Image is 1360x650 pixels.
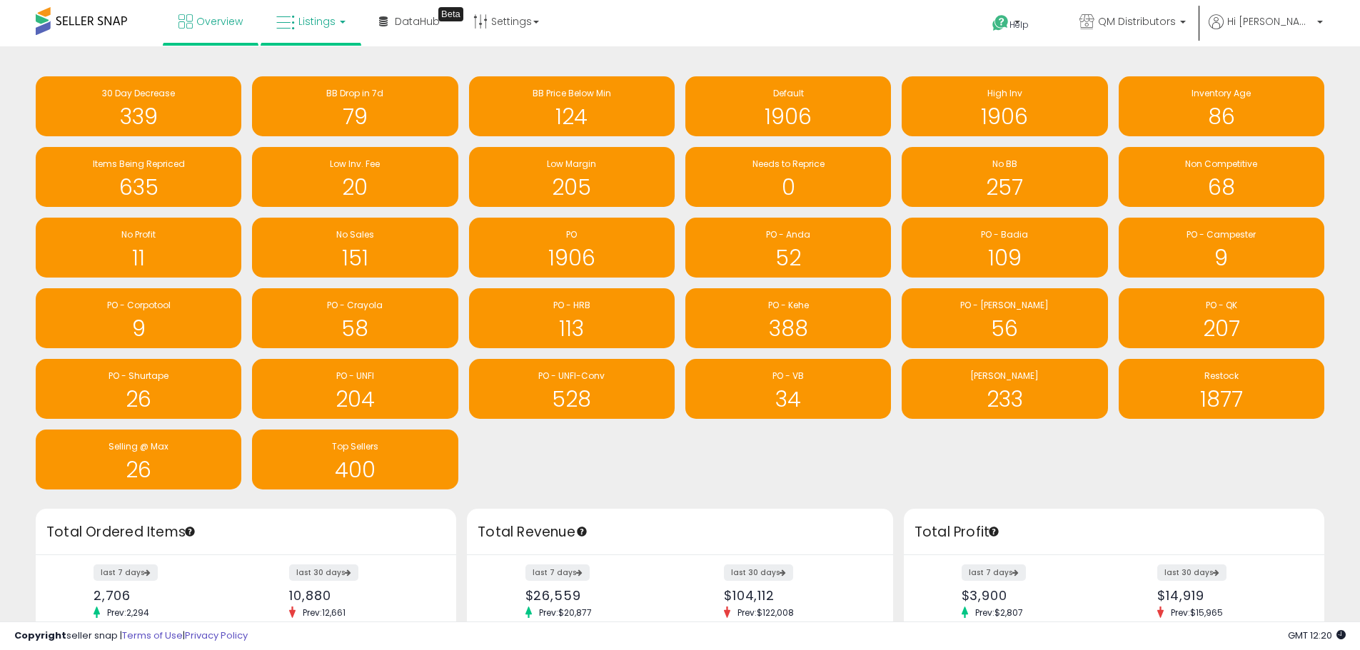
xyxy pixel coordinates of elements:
[1126,105,1317,128] h1: 86
[476,176,668,199] h1: 205
[259,105,450,128] h1: 79
[909,317,1100,340] h1: 56
[525,564,590,581] label: last 7 days
[196,14,243,29] span: Overview
[902,359,1107,419] a: [PERSON_NAME] 233
[259,387,450,411] h1: 204
[43,458,234,482] h1: 26
[1192,87,1251,99] span: Inventory Age
[752,158,825,170] span: Needs to Reprice
[476,387,668,411] h1: 528
[1126,387,1317,411] h1: 1877
[107,299,171,311] span: PO - Corpotool
[395,14,440,29] span: DataHub
[992,14,1009,32] i: Get Help
[968,606,1030,619] span: Prev: $2,807
[122,629,183,642] a: Terms of Use
[902,76,1107,136] a: High Inv 1906
[768,299,809,311] span: PO - Kehe
[1157,588,1299,603] div: $14,919
[43,176,234,199] h1: 635
[252,147,458,207] a: Low Inv. Fee 20
[109,370,168,382] span: PO - Shurtape
[469,359,675,419] a: PO - UNFI-Conv 528
[1288,629,1346,642] span: 2025-10-13 12:20 GMT
[685,359,891,419] a: PO - VB 34
[476,317,668,340] h1: 113
[538,370,605,382] span: PO - UNFI-Conv
[336,228,374,240] span: No Sales
[43,246,234,270] h1: 11
[987,87,1022,99] span: High Inv
[296,606,353,619] span: Prev: 12,661
[336,370,374,382] span: PO - UNFI
[909,246,1100,270] h1: 109
[43,317,234,340] h1: 9
[902,218,1107,278] a: PO - Badia 109
[533,87,611,99] span: BB Price Below Min
[36,147,241,207] a: Items Being Repriced 635
[438,7,463,21] div: Tooltip anchor
[1119,288,1324,348] a: PO - QK 207
[469,288,675,348] a: PO - HRB 113
[1164,606,1230,619] span: Prev: $15,965
[289,588,431,603] div: 10,880
[330,158,380,170] span: Low Inv. Fee
[987,525,1000,538] div: Tooltip anchor
[773,87,804,99] span: Default
[289,564,358,581] label: last 30 days
[93,158,185,170] span: Items Being Repriced
[902,288,1107,348] a: PO - [PERSON_NAME] 56
[100,606,156,619] span: Prev: 2,294
[992,158,1017,170] span: No BB
[327,299,383,311] span: PO - Crayola
[685,147,891,207] a: Needs to Reprice 0
[962,564,1026,581] label: last 7 days
[730,606,801,619] span: Prev: $122,008
[909,387,1100,411] h1: 233
[476,105,668,128] h1: 124
[36,76,241,136] a: 30 Day Decrease 339
[46,522,445,542] h3: Total Ordered Items
[724,588,868,603] div: $104,112
[692,246,884,270] h1: 52
[692,317,884,340] h1: 388
[685,288,891,348] a: PO - Kehe 388
[553,299,590,311] span: PO - HRB
[692,105,884,128] h1: 1906
[109,440,168,452] span: Selling @ Max
[692,387,884,411] h1: 34
[476,246,668,270] h1: 1906
[252,288,458,348] a: PO - Crayola 58
[1119,147,1324,207] a: Non Competitive 68
[43,387,234,411] h1: 26
[1209,14,1323,46] a: Hi [PERSON_NAME]
[326,87,383,99] span: BB Drop in 7d
[909,105,1100,128] h1: 1906
[121,228,156,240] span: No Profit
[1157,564,1226,581] label: last 30 days
[36,430,241,489] a: Selling @ Max 26
[252,218,458,278] a: No Sales 151
[252,430,458,489] a: Top Sellers 400
[102,87,175,99] span: 30 Day Decrease
[970,370,1039,382] span: [PERSON_NAME]
[1204,370,1239,382] span: Restock
[685,218,891,278] a: PO - Anda 52
[724,564,793,581] label: last 30 days
[1126,176,1317,199] h1: 68
[332,440,378,452] span: Top Sellers
[469,76,675,136] a: BB Price Below Min 124
[981,228,1028,240] span: PO - Badia
[1009,19,1029,31] span: Help
[575,525,588,538] div: Tooltip anchor
[962,588,1104,603] div: $3,900
[259,317,450,340] h1: 58
[478,522,882,542] h3: Total Revenue
[1206,299,1237,311] span: PO - QK
[36,288,241,348] a: PO - Corpotool 9
[183,525,196,538] div: Tooltip anchor
[525,588,670,603] div: $26,559
[766,228,810,240] span: PO - Anda
[259,458,450,482] h1: 400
